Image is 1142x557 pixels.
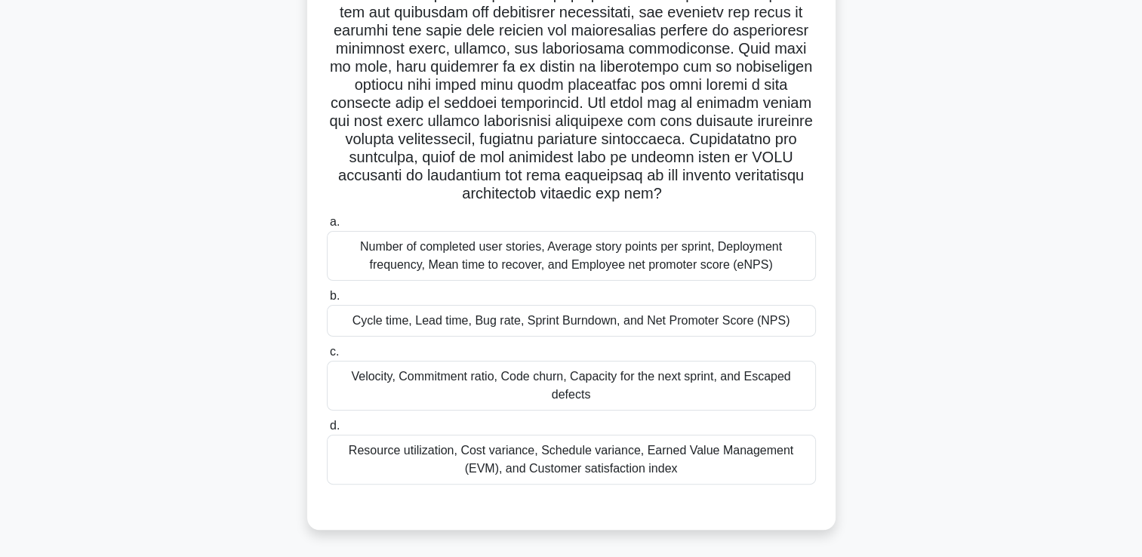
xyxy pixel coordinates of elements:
div: Velocity, Commitment ratio, Code churn, Capacity for the next sprint, and Escaped defects [327,361,816,411]
span: c. [330,345,339,358]
span: a. [330,215,340,228]
div: Number of completed user stories, Average story points per sprint, Deployment frequency, Mean tim... [327,231,816,281]
span: d. [330,419,340,432]
div: Cycle time, Lead time, Bug rate, Sprint Burndown, and Net Promoter Score (NPS) [327,305,816,337]
span: b. [330,289,340,302]
div: Resource utilization, Cost variance, Schedule variance, Earned Value Management (EVM), and Custom... [327,435,816,485]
